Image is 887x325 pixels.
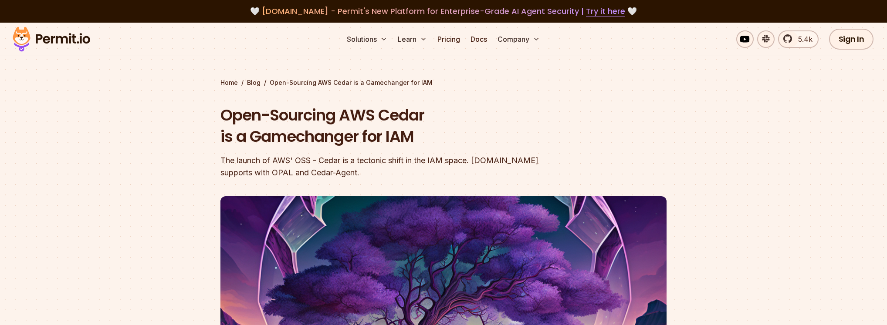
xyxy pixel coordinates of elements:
a: 5.4k [778,30,819,48]
a: Docs [467,30,491,48]
div: 🤍 🤍 [21,5,866,17]
a: Try it here [586,6,625,17]
a: Pricing [434,30,464,48]
button: Solutions [343,30,391,48]
span: [DOMAIN_NAME] - Permit's New Platform for Enterprise-Grade AI Agent Security | [262,6,625,17]
a: Blog [247,78,261,87]
div: / / [220,78,667,87]
a: Home [220,78,238,87]
div: The launch of AWS' OSS - Cedar is a tectonic shift in the IAM space. [DOMAIN_NAME] supports with ... [220,154,555,179]
img: Permit logo [9,24,94,54]
button: Learn [394,30,430,48]
a: Sign In [829,29,874,50]
span: 5.4k [793,34,813,44]
h1: Open-Sourcing AWS Cedar is a Gamechanger for IAM [220,104,555,147]
button: Company [494,30,543,48]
